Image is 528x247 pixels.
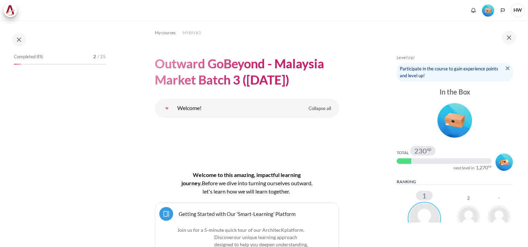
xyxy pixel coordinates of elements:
a: Welcome! [160,101,174,115]
img: Level #1 [482,4,494,17]
span: 1,270 [476,165,488,170]
img: Dismiss notice [506,66,510,70]
img: Santhi A/P Karupiah [458,206,480,228]
div: 230 [414,147,431,154]
span: MYBN B3 [182,30,201,36]
img: Level #2 [496,154,513,171]
span: efore we dive into turning ourselves outward, let's learn how we will learn together. [202,180,312,195]
img: Architeck [6,5,15,16]
a: Level #1 [479,4,497,17]
h4: Welcome to this amazing, impactful learning journey. [177,171,317,196]
div: 1 [416,191,433,200]
span: xp [427,148,431,150]
div: Level #1 [397,101,513,138]
span: / 25 [97,53,106,60]
div: 8% [14,64,21,65]
div: Total [397,150,409,156]
a: User menu [511,3,525,17]
span: Completed 8% [14,53,43,60]
a: My courses [155,29,176,37]
a: Collapse all [303,103,336,115]
img: Hew Chui Wong [408,202,441,235]
a: Architeck Architeck [3,3,21,17]
span: B [202,180,205,186]
div: next level in [453,165,474,171]
span: My courses [155,30,176,36]
span: HW [511,3,525,17]
button: Languages [498,5,508,16]
span: 230 [414,147,427,154]
span: 2 [93,53,96,60]
a: Dismiss notice [506,65,510,70]
img: Level #1 [437,103,472,138]
div: Level #2 [496,152,513,171]
div: In the Box [397,87,513,97]
nav: Navigation bar [155,27,339,38]
h5: Ranking [397,179,513,185]
div: Show notification window with no new notifications [468,5,479,16]
h1: Outward GoBeyond - Malaysia Market Batch 3 ([DATE]) [155,56,339,88]
h5: Level Up! [397,55,513,60]
span: xp [488,165,491,167]
div: 2 [467,196,470,200]
div: Participate in the course to gain experience points and level up! [397,63,513,81]
span: Collapse all [309,105,331,112]
a: Getting Started with Our 'Smart-Learning' Platform [179,210,295,217]
div: - [498,196,500,200]
a: MYBN B3 [182,29,201,37]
